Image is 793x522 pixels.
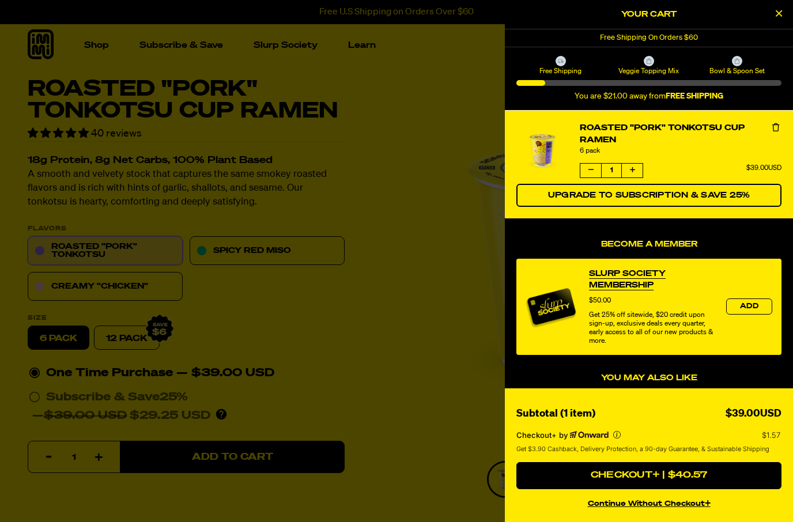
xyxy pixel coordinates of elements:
h4: Become a Member [516,240,781,249]
section: Checkout+ [516,422,781,462]
div: 6 pack [580,146,781,156]
h2: Your Cart [516,6,781,23]
li: product [516,111,781,218]
button: Checkout+ | $40.57 [516,462,781,490]
div: Get 25% off sitewide, $20 credit upon sign-up, exclusive deals every quarter, early access to all... [589,311,715,346]
span: Upgrade to Subscription & Save 25% [548,191,750,199]
button: continue without Checkout+ [516,494,781,510]
span: by [559,430,568,440]
div: 1 of 1 [505,29,793,47]
button: More info [613,431,621,438]
span: Bowl & Spoon Set [695,66,780,75]
span: Veggie Topping Mix [606,66,691,75]
span: $50.00 [589,297,611,304]
button: Add the product, Slurp Society Membership to Cart [726,298,772,315]
button: Decrease quantity of Roasted "Pork" Tonkotsu Cup Ramen [580,164,601,177]
p: $1.57 [762,430,781,440]
span: Checkout+ [516,430,557,440]
img: Roasted "Pork" Tonkotsu Cup Ramen [516,124,568,176]
div: $39.00USD [726,406,781,422]
button: Close Cart [770,6,787,23]
div: Become a Member [516,259,781,364]
a: View details for Roasted "Pork" Tonkotsu Cup Ramen [516,124,568,176]
a: Roasted "Pork" Tonkotsu Cup Ramen [580,122,781,146]
iframe: Marketing Popup [6,468,124,516]
b: FREE SHIPPING [666,92,723,100]
img: Membership image [526,281,577,332]
span: Free Shipping [518,66,603,75]
a: Powered by Onward [570,431,609,439]
span: Subtotal (1 item) [516,408,595,419]
span: Add [740,303,758,310]
div: You are $21.00 away from [516,92,781,101]
button: Switch Roasted "Pork" Tonkotsu Cup Ramen to a Subscription [516,184,781,207]
button: Increase quantity of Roasted "Pork" Tonkotsu Cup Ramen [622,164,643,177]
span: $39.00USD [746,165,781,172]
h4: You may also like [516,373,781,383]
a: View Slurp Society Membership [589,268,715,291]
div: product [516,259,781,355]
span: Get $3.90 Cashback, Delivery Protection, a 90-day Guarantee, & Sustainable Shipping [516,444,769,454]
button: Remove Roasted "Pork" Tonkotsu Cup Ramen [770,122,781,134]
span: 1 [601,164,622,177]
